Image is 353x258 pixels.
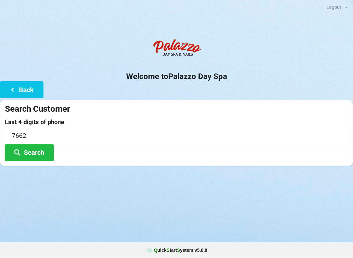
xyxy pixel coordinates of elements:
span: S [177,248,180,253]
div: Logout [327,5,341,9]
b: uick tart ystem v 5.0.8 [154,247,207,253]
img: favicon.ico [146,247,152,253]
input: 0000 [5,127,348,144]
div: Search Customer [5,104,348,114]
img: PalazzoDaySpaNails-Logo.png [150,36,203,62]
label: Last 4 digits of phone [5,119,348,125]
button: Search [5,144,54,161]
span: S [167,248,170,253]
span: Q [154,248,158,253]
